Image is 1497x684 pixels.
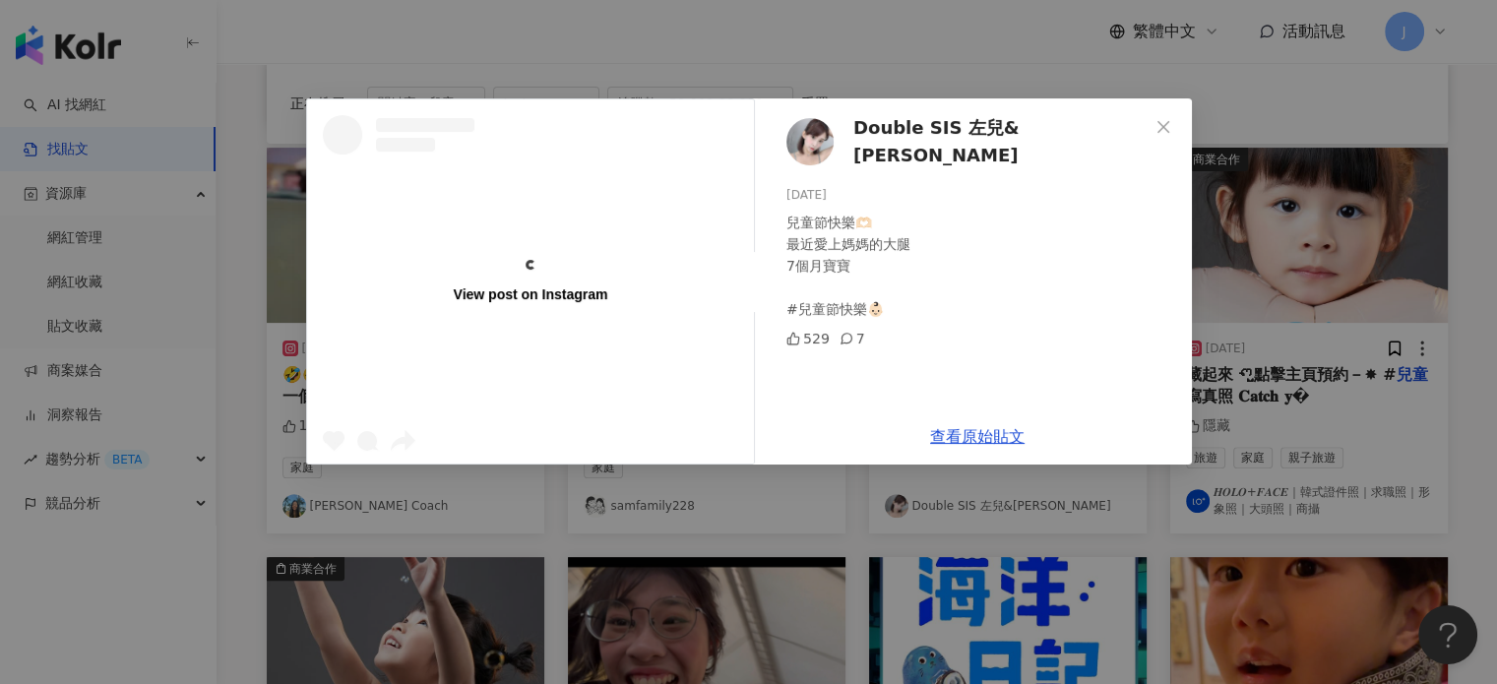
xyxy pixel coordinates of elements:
img: KOL Avatar [786,118,834,165]
a: KOL AvatarDouble SIS 左兒&[PERSON_NAME] [786,114,1149,170]
button: Close [1144,107,1183,147]
div: 529 [786,328,830,349]
div: View post on Instagram [453,285,607,303]
span: Double SIS 左兒&[PERSON_NAME] [853,114,1149,170]
div: 7 [839,328,864,349]
div: [DATE] [786,186,1176,205]
a: View post on Instagram [307,99,754,464]
div: 兒童節快樂🫶🏻 最近愛上媽媽的大腿 7個月寶寶 #兒童節快樂👶🏻 [786,212,1176,320]
span: close [1155,119,1171,135]
a: 查看原始貼文 [930,427,1025,446]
